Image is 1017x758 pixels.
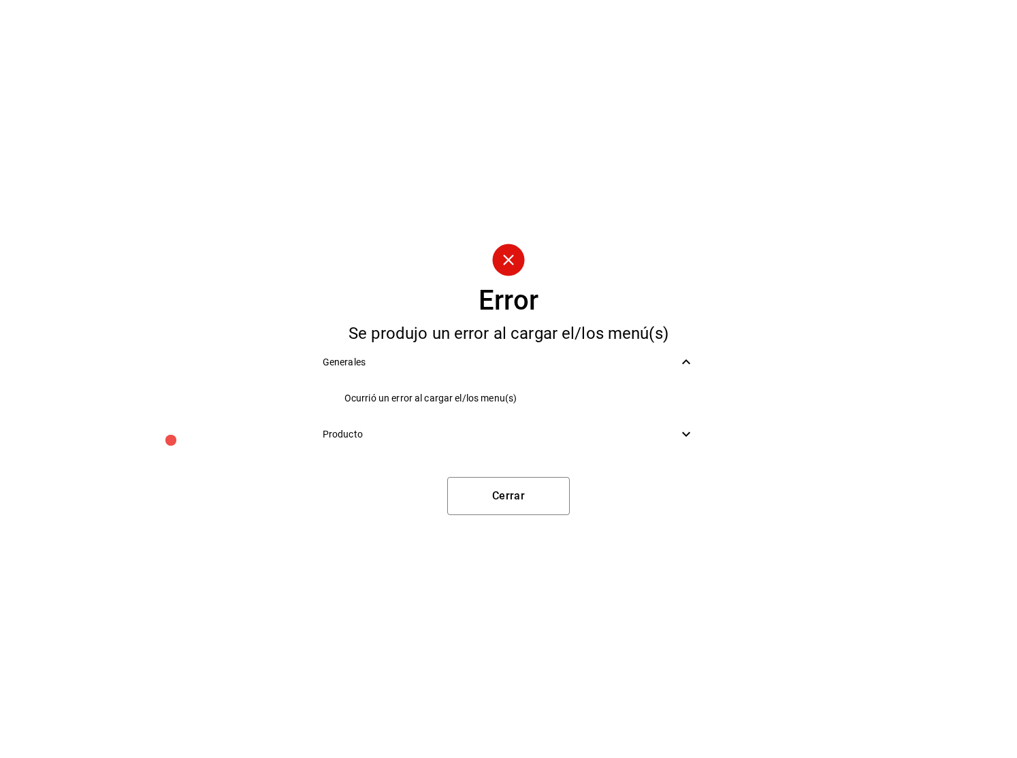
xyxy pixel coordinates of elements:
[479,287,538,314] div: Error
[323,427,678,442] span: Producto
[312,419,705,450] div: Producto
[344,391,694,406] span: Ocurrió un error al cargar el/los menu(s)
[312,347,705,378] div: Generales
[323,355,678,369] span: Generales
[312,325,705,342] div: Se produjo un error al cargar el/los menú(s)
[447,477,570,515] button: Cerrar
